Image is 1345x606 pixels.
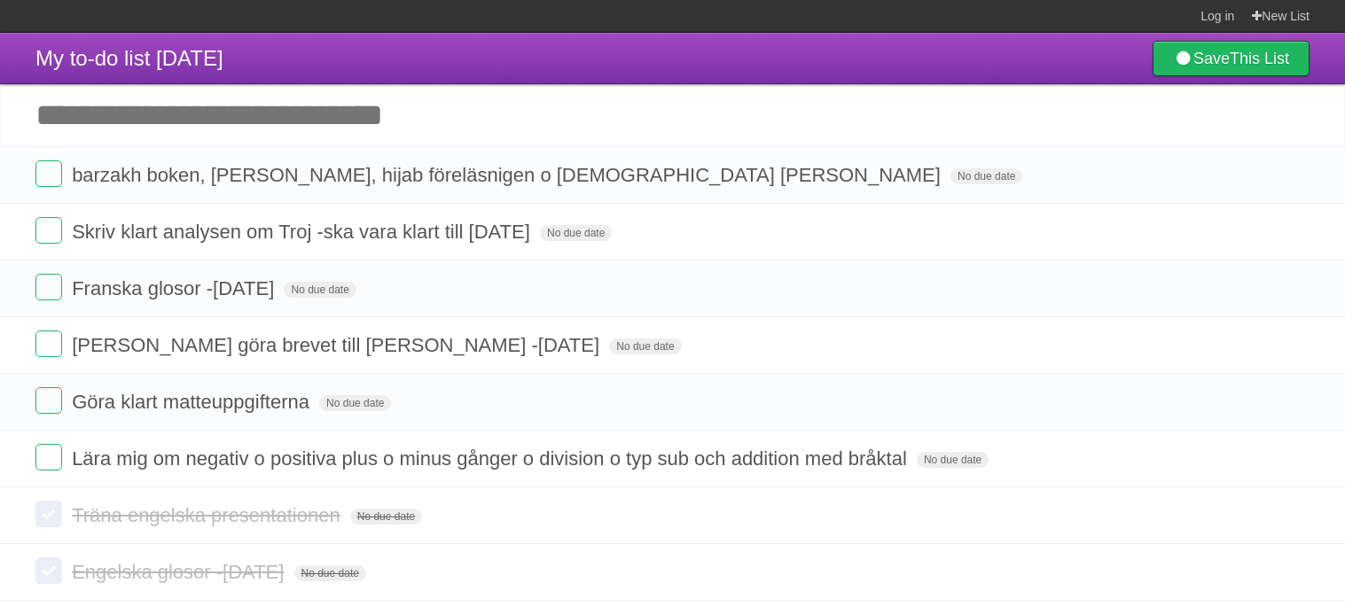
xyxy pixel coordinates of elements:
span: No due date [350,509,422,524]
span: No due date [917,452,989,468]
span: barzakh boken, [PERSON_NAME], hijab föreläsnigen o [DEMOGRAPHIC_DATA] [PERSON_NAME] [72,164,945,186]
span: [PERSON_NAME] göra brevet till [PERSON_NAME] -[DATE] [72,334,604,356]
span: No due date [319,395,391,411]
b: This List [1230,50,1289,67]
label: Done [35,330,62,357]
label: Done [35,217,62,244]
span: No due date [294,565,366,581]
label: Done [35,387,62,414]
span: No due date [540,225,612,241]
span: Göra klart matteuppgifterna [72,391,314,413]
label: Done [35,160,62,187]
span: No due date [284,282,356,298]
span: Skriv klart analysen om Troj -ska vara klart till [DATE] [72,221,535,243]
span: My to-do list [DATE] [35,46,223,70]
label: Done [35,557,62,584]
a: SaveThis List [1153,41,1310,76]
span: No due date [609,338,681,354]
label: Done [35,274,62,300]
span: Träna engelska presentationen [72,504,345,526]
span: Engelska glosor -[DATE] [72,561,288,583]
span: Franska glosor -[DATE] [72,277,278,299]
span: Lära mig om negativ o positiva plus o minus gånger o division o typ sub och addition med bråktal [72,447,911,470]
label: Done [35,501,62,527]
span: No due date [950,168,1022,184]
label: Done [35,444,62,470]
